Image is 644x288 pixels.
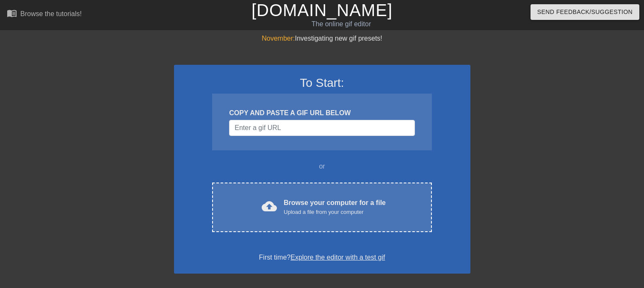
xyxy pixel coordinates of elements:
span: menu_book [7,8,17,18]
div: Browse the tutorials! [20,10,82,17]
div: Browse your computer for a file [284,198,386,216]
div: COPY AND PASTE A GIF URL BELOW [229,108,415,118]
div: First time? [185,252,459,263]
div: The online gif editor [219,19,464,29]
div: Investigating new gif presets! [174,33,470,44]
div: or [196,161,448,172]
button: Send Feedback/Suggestion [531,4,639,20]
span: Send Feedback/Suggestion [537,7,633,17]
span: cloud_upload [262,199,277,214]
a: Explore the editor with a test gif [290,254,385,261]
h3: To Start: [185,76,459,90]
div: Upload a file from your computer [284,208,386,216]
span: November: [262,35,295,42]
input: Username [229,120,415,136]
a: [DOMAIN_NAME] [252,1,392,19]
a: Browse the tutorials! [7,8,82,21]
